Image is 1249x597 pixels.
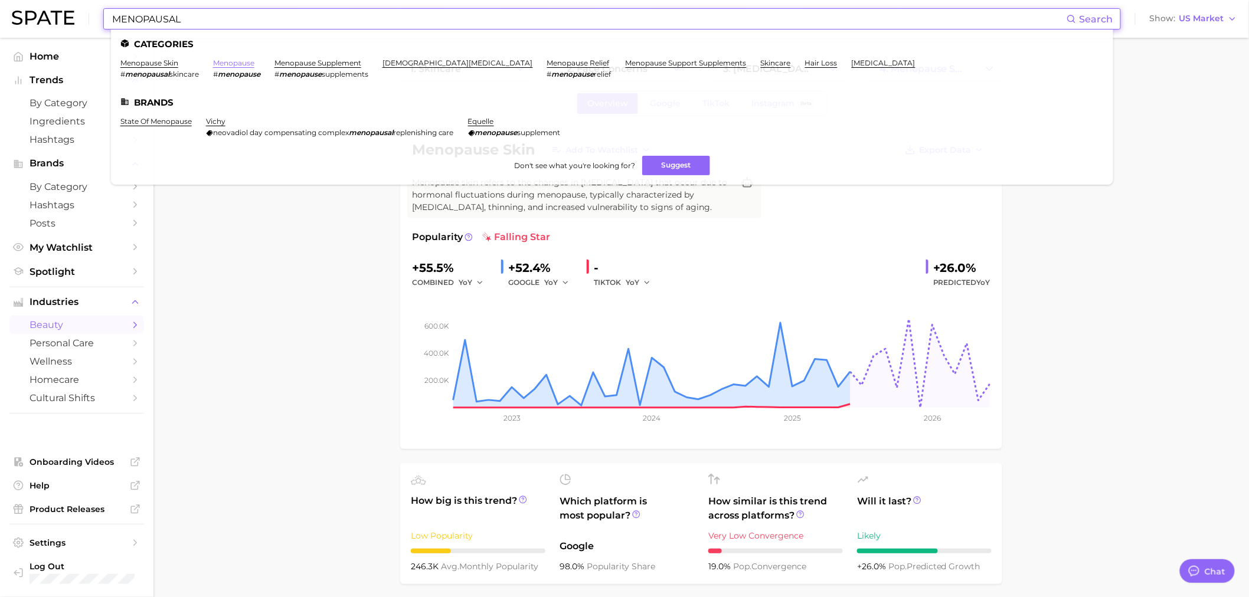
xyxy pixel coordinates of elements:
em: menopause [552,70,594,78]
em: menopausal [125,70,169,78]
span: relief [594,70,612,78]
button: YoY [626,275,651,290]
span: Menopause skin refers to the changes in [MEDICAL_DATA] that occur due to hormonal fluctuations du... [412,176,733,214]
a: Help [9,477,144,494]
span: Home [30,51,124,62]
a: wellness [9,352,144,370]
tspan: 2024 [643,414,661,422]
tspan: 2023 [503,414,521,422]
a: menopause [213,58,254,67]
span: Which platform is most popular? [560,494,694,533]
abbr: average [441,561,459,572]
a: [DEMOGRAPHIC_DATA][MEDICAL_DATA] [382,58,533,67]
a: cultural shifts [9,389,144,407]
a: [MEDICAL_DATA] [852,58,916,67]
span: 98.0% [560,561,587,572]
div: Likely [857,529,992,543]
span: Product Releases [30,504,124,514]
abbr: popularity index [888,561,907,572]
div: Low Popularity [411,529,545,543]
span: +26.0% [857,561,888,572]
span: convergence [733,561,806,572]
tspan: 2025 [784,414,801,422]
button: YoY [544,275,570,290]
span: Don't see what you're looking for? [514,161,635,170]
abbr: popularity index [733,561,751,572]
img: SPATE [12,11,74,25]
span: YoY [626,277,639,287]
span: Will it last? [857,494,992,523]
span: Show [1150,15,1176,22]
span: 246.3k [411,561,441,572]
a: menopause relief [547,58,610,67]
span: Industries [30,297,124,307]
a: Onboarding Videos [9,453,144,471]
span: by Category [30,181,124,192]
em: menopause [475,128,518,137]
em: menopause [218,70,260,78]
div: Very Low Convergence [708,529,843,543]
button: YoY [459,275,484,290]
li: Brands [120,97,1104,107]
span: Trends [30,75,124,86]
a: Spotlight [9,263,144,281]
button: Brands [9,155,144,172]
a: My Watchlist [9,238,144,257]
span: beauty [30,319,124,330]
span: wellness [30,356,124,367]
tspan: 2026 [924,414,941,422]
a: hair loss [805,58,838,67]
div: 6 / 10 [857,549,992,553]
div: GOOGLE [508,275,577,290]
a: by Category [9,94,144,112]
span: Brands [30,158,124,169]
span: homecare [30,374,124,385]
span: supplements [322,70,368,78]
em: menopause [279,70,322,78]
button: Industries [9,293,144,311]
span: Onboarding Videos [30,457,124,467]
span: 19.0% [708,561,733,572]
a: state of menopause [120,117,192,126]
span: YoY [544,277,558,287]
span: YoY [459,277,472,287]
img: falling star [482,232,492,242]
span: Popularity [412,230,463,244]
span: Log Out [30,561,135,572]
a: menopause supplement [274,58,361,67]
a: Ingredients [9,112,144,130]
div: - [594,258,659,277]
button: Trends [9,71,144,89]
a: homecare [9,370,144,389]
span: supplement [518,128,561,137]
span: # [274,70,279,78]
div: combined [412,275,492,290]
button: Suggest [642,156,710,175]
span: Posts [30,218,124,229]
span: # [213,70,218,78]
div: TIKTOK [594,275,659,290]
span: monthly popularity [441,561,538,572]
span: Settings [30,537,124,548]
span: predicted growth [888,561,980,572]
span: # [547,70,552,78]
span: YoY [977,278,990,287]
span: personal care [30,337,124,349]
span: Help [30,480,124,491]
a: Hashtags [9,196,144,214]
a: Settings [9,534,144,552]
span: Search [1080,14,1113,25]
a: menopause skin [120,58,178,67]
span: Predicted [933,275,990,290]
span: Hashtags [30,199,124,211]
div: +55.5% [412,258,492,277]
span: Ingredients [30,116,124,127]
a: menopause support supplements [626,58,747,67]
span: Hashtags [30,134,124,145]
li: Categories [120,39,1104,49]
div: 1 / 10 [708,549,843,553]
em: menopausal [349,128,393,137]
span: skincare [169,70,199,78]
a: Home [9,47,144,65]
span: # [120,70,125,78]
